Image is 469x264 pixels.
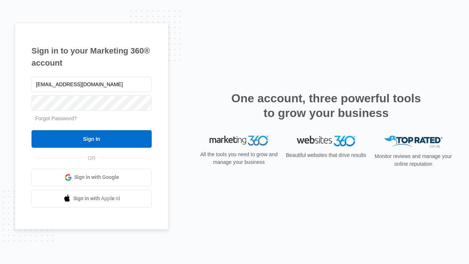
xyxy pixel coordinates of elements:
[32,77,152,92] input: Email
[372,153,454,168] p: Monitor reviews and manage your online reputation
[32,45,152,69] h1: Sign in to your Marketing 360® account
[210,136,268,146] img: Marketing 360
[32,169,152,186] a: Sign in with Google
[198,151,280,166] p: All the tools you need to grow and manage your business
[32,190,152,208] a: Sign in with Apple Id
[74,173,119,181] span: Sign in with Google
[285,151,367,159] p: Beautiful websites that drive results
[297,136,355,146] img: Websites 360
[384,136,443,148] img: Top Rated Local
[229,91,423,120] h2: One account, three powerful tools to grow your business
[83,154,101,162] span: OR
[73,195,120,202] span: Sign in with Apple Id
[32,130,152,148] input: Sign In
[35,115,77,121] a: Forgot Password?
